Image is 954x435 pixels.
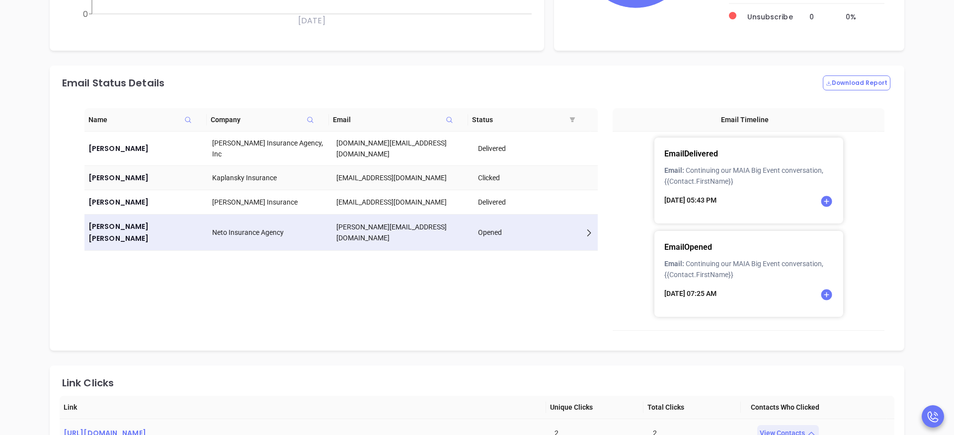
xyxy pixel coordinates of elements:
div: Email Status Details [62,78,164,88]
a: [PERSON_NAME] [88,196,204,208]
button: Download Report [823,75,890,90]
p: Email Opened [664,241,833,253]
span: Email: [664,260,684,268]
p: Email Delivered [664,147,833,160]
div: [PERSON_NAME][EMAIL_ADDRESS][DOMAIN_NAME] [336,221,470,243]
div: Delivered [478,197,594,208]
span: Email: [664,166,684,174]
th: Total Clicks [643,396,741,419]
div: [PERSON_NAME] Insurance Agency, Inc [212,138,328,159]
div: [EMAIL_ADDRESS][DOMAIN_NAME] [336,172,470,183]
div: Neto Insurance Agency [212,227,328,238]
th: Contacts Who Clicked [741,396,887,419]
th: Unique Clicks [546,396,643,419]
span: filter [569,117,575,123]
div: Kaplansky Insurance [212,172,328,183]
a: [PERSON_NAME] [88,143,204,154]
span: Name [88,114,203,125]
div: 0 % [846,12,884,17]
a: [PERSON_NAME] [88,172,204,184]
tspan: [DATE] [298,15,325,26]
div: [DOMAIN_NAME][EMAIL_ADDRESS][DOMAIN_NAME] [336,138,470,159]
div: Link Clicks [62,378,114,388]
span: Status [472,114,586,125]
tspan: 0 [83,8,88,20]
div: Opened [478,227,594,238]
th: Link [60,396,546,419]
div: Unsubscribe [747,12,799,17]
span: [DATE] 07:25 AM [664,290,716,297]
div: [EMAIL_ADDRESS][DOMAIN_NAME] [336,197,470,208]
span: filter [567,108,577,131]
span: [DATE] 05:43 PM [664,196,716,204]
span: Email [333,114,465,125]
div: Delivered [478,143,594,154]
p: Continuing our MAIA Big Event conversation, {{Contact.FirstName}} [664,258,833,280]
a: [PERSON_NAME] [PERSON_NAME] [88,220,204,244]
div: [PERSON_NAME] Insurance [212,197,328,208]
p: Continuing our MAIA Big Event conversation, {{Contact.FirstName}} [664,165,833,187]
div: 0 [809,12,835,17]
th: Email Timeline [613,108,877,132]
div: Clicked [478,172,594,183]
span: Company [211,114,325,125]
